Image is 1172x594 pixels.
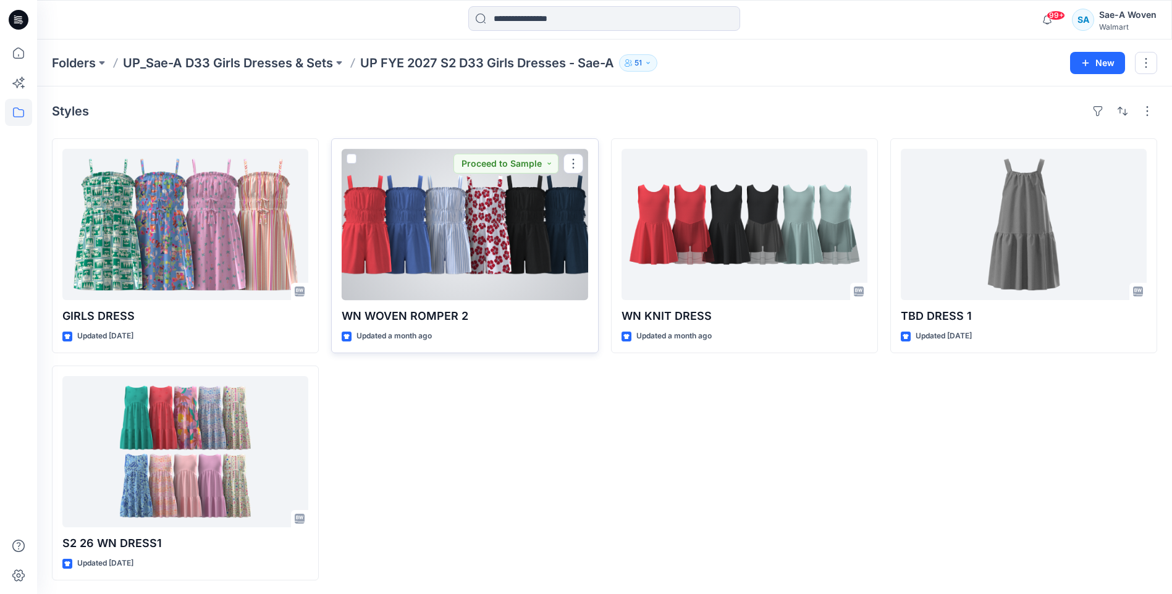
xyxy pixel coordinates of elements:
[62,307,308,325] p: GIRLS DRESS
[916,330,972,343] p: Updated [DATE]
[62,376,308,527] a: S2 26 WN DRESS1
[62,535,308,552] p: S2 26 WN DRESS1
[123,54,333,72] a: UP_Sae-A D33 Girls Dresses & Sets
[360,54,614,72] p: UP FYE 2027 S2 D33 Girls Dresses - Sae-A
[1099,22,1157,31] div: Walmart
[1099,7,1157,22] div: Sae-A Woven
[62,149,308,300] a: GIRLS DRESS
[622,149,867,300] a: WN KNIT DRESS
[52,54,96,72] a: Folders
[1072,9,1094,31] div: SA
[77,557,133,570] p: Updated [DATE]
[342,149,588,300] a: WN WOVEN ROMPER 2
[901,149,1147,300] a: TBD DRESS 1
[1070,52,1125,74] button: New
[622,307,867,325] p: WN KNIT DRESS
[619,54,657,72] button: 51
[634,56,642,70] p: 51
[77,330,133,343] p: Updated [DATE]
[356,330,432,343] p: Updated a month ago
[636,330,712,343] p: Updated a month ago
[52,104,89,119] h4: Styles
[1047,10,1065,20] span: 99+
[342,307,588,325] p: WN WOVEN ROMPER 2
[901,307,1147,325] p: TBD DRESS 1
